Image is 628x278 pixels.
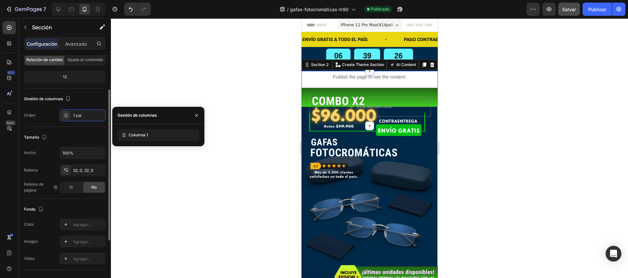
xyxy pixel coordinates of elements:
[287,6,289,13] span: /
[65,40,87,47] p: Avanzado
[371,6,389,12] span: Publicado
[73,113,104,119] div: 1 col
[24,221,34,227] font: Color
[26,57,63,63] span: Relación de cambio
[5,120,16,126] div: Beta
[606,246,621,262] div: Abra Intercom Messenger
[55,86,90,91] div: Drop element here
[24,181,52,193] font: Relleno de página
[24,96,63,102] font: Gestión de columnas
[3,3,49,16] button: 7
[558,3,580,16] button: Salvar
[32,23,86,31] p: Section
[8,43,28,49] div: Section 2
[61,33,71,43] div: 39
[27,40,57,47] p: Configuración
[33,33,41,43] div: 06
[87,42,116,50] button: AI Content
[92,184,97,190] span: No
[301,18,438,278] iframe: Design area
[24,167,38,173] font: Relleno
[6,70,16,75] div: 450
[73,239,104,245] div: Agregar...
[24,239,38,244] font: Imagen
[118,112,157,118] font: Gestión de columnas
[588,6,606,13] font: Publicar
[24,150,36,156] font: Ancho
[40,43,83,49] p: Create Theme Section
[60,147,105,159] input: Automático
[129,132,148,138] span: Columna 1
[102,17,155,25] p: PAGO CONTRAENTREGA
[73,256,104,262] div: Agregar...
[24,134,39,140] font: Tamaño
[290,6,349,13] span: gafas-fotocromáticas-tr90
[90,33,104,43] div: 26
[69,184,73,190] span: Sí
[73,222,104,228] div: Agregar...
[124,3,151,16] div: Deshacer/Rehacer
[583,3,612,16] button: Publicar
[67,57,103,63] span: Ajuste al contenido
[73,168,104,174] div: 32, 0, 32, 0
[24,112,36,118] font: Orden
[43,5,46,13] p: 7
[24,256,35,262] font: Vídeo
[562,7,576,12] span: Salvar
[24,206,36,212] font: Fondo
[25,72,104,81] div: 12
